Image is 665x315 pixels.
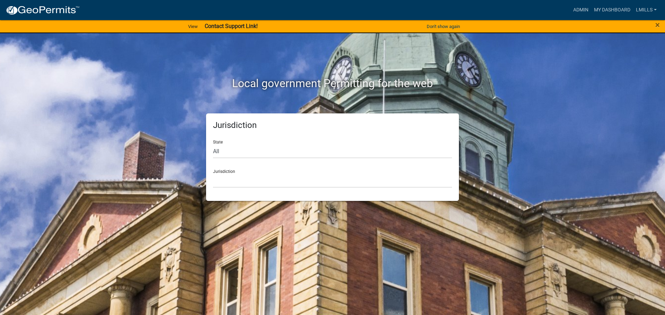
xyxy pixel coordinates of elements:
a: Admin [570,3,591,17]
h2: Local government Permitting for the web [140,77,525,90]
a: My Dashboard [591,3,633,17]
button: Close [655,21,660,29]
h5: Jurisdiction [213,120,452,130]
a: lmills [633,3,659,17]
span: × [655,20,660,30]
a: View [185,21,201,32]
strong: Contact Support Link! [205,23,258,29]
button: Don't show again [424,21,463,32]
